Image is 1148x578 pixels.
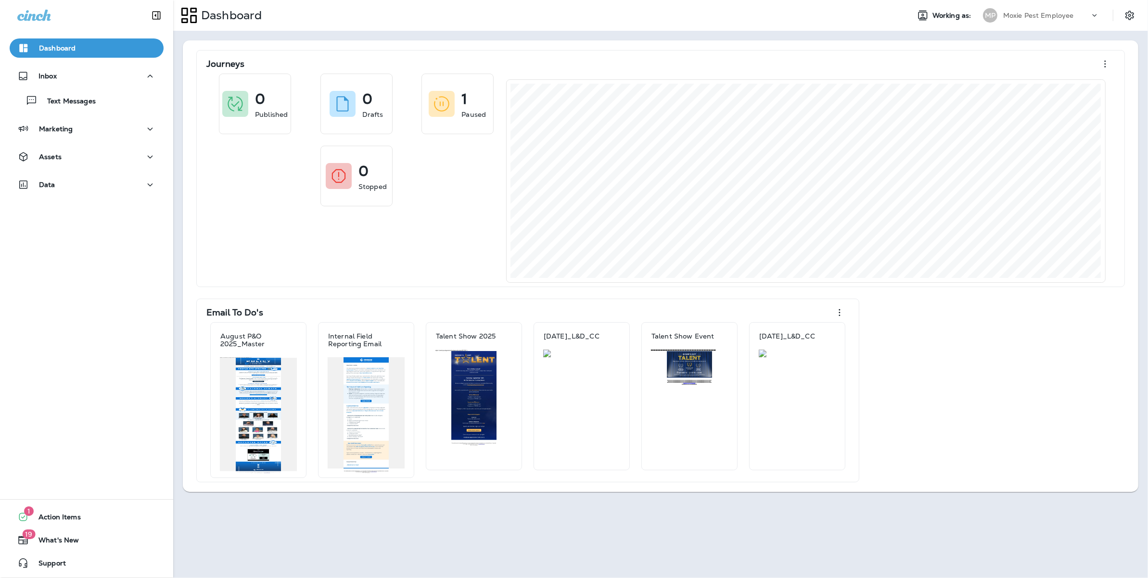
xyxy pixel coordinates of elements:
button: Inbox [10,66,164,86]
div: MP [983,8,997,23]
img: f19ff920-97e6-4f04-bc51-0b989b641378.jpg [759,350,836,357]
p: Published [255,110,288,119]
p: Dashboard [197,8,262,23]
span: Working as: [932,12,973,20]
p: Data [39,181,55,188]
p: 0 [255,94,265,104]
p: [DATE]_L&D_CC [544,332,600,340]
p: Drafts [362,110,383,119]
button: Assets [10,147,164,166]
p: Moxie Pest Employee [1003,12,1074,19]
span: Support [29,559,66,571]
span: Action Items [29,513,81,525]
button: Settings [1121,7,1138,24]
p: Talent Show 2025 [436,332,496,340]
p: Stopped [358,182,387,191]
p: August P&O 2025_Master [220,332,296,348]
p: 0 [362,94,372,104]
p: Marketing [39,125,73,133]
p: [DATE]_L&D_CC [759,332,815,340]
p: Text Messages [38,97,96,106]
p: 1 [461,94,467,104]
img: 9f60d2ab-a0ae-4521-976c-c7be596c9b2c.jpg [220,357,297,474]
p: Talent Show Event [651,332,714,340]
button: Collapse Sidebar [143,6,170,25]
button: 19What's New [10,530,164,550]
button: Support [10,553,164,573]
span: What's New [29,536,79,548]
span: 19 [22,529,35,539]
button: 1Action Items [10,507,164,527]
img: a44646bb-69b5-4a9d-9703-e9822ada0414.jpg [435,350,512,447]
p: Internal Field Reporting Email [328,332,404,348]
button: Dashboard [10,38,164,58]
p: Journeys [206,59,244,69]
img: d262c514-c020-4b9d-aedf-5c4507e3d39e.jpg [543,350,620,357]
img: d3286314-611e-401c-9bc9-317d534e1309.jpg [328,357,405,474]
p: Paused [461,110,486,119]
p: 0 [358,166,369,176]
span: 1 [24,506,34,516]
p: Inbox [38,72,57,80]
p: Assets [39,153,62,161]
p: Dashboard [39,44,76,52]
button: Marketing [10,119,164,138]
p: Email To Do's [206,308,263,317]
img: 8f868329-dd79-4e21-9754-0c940248a402.jpg [651,350,728,386]
button: Data [10,175,164,194]
button: Text Messages [10,90,164,111]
